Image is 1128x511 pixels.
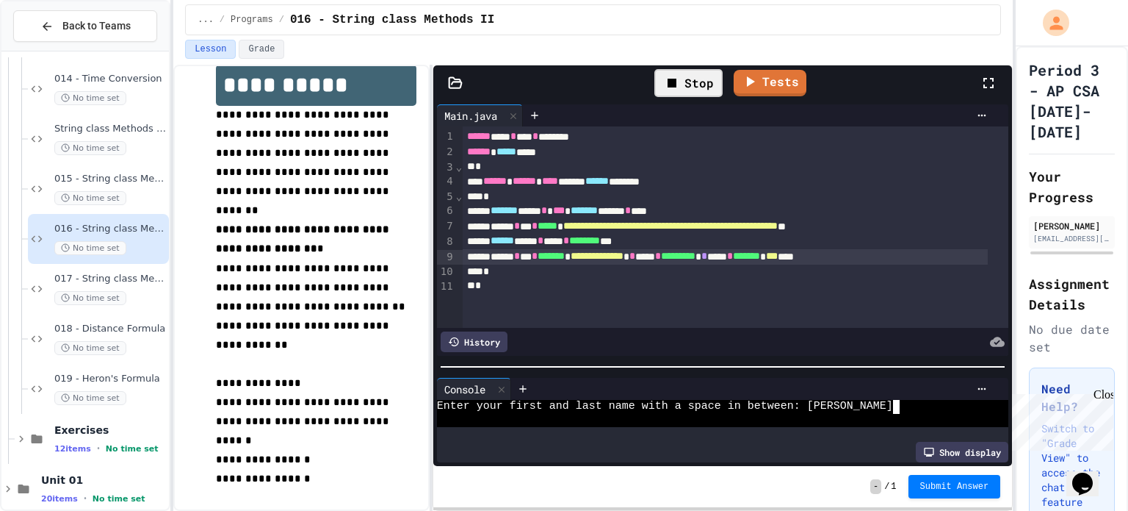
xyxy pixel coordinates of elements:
[54,173,166,185] span: 015 - String class Methods I
[54,73,166,85] span: 014 - Time Conversion
[437,145,455,160] div: 2
[41,474,166,487] span: Unit 01
[239,40,284,59] button: Grade
[84,493,87,504] span: •
[54,444,91,454] span: 12 items
[54,273,166,285] span: 017 - String class Methods III
[54,141,126,155] span: No time set
[1027,6,1073,40] div: My Account
[437,279,455,294] div: 11
[54,223,166,235] span: 016 - String class Methods II
[54,91,126,105] span: No time set
[185,40,236,59] button: Lesson
[198,14,214,26] span: ...
[54,291,126,305] span: No time set
[455,161,463,173] span: Fold line
[916,442,1008,462] div: Show display
[1029,60,1115,142] h1: Period 3 - AP CSA [DATE]-[DATE]
[106,444,159,454] span: No time set
[1041,380,1102,415] h3: Need Help?
[54,391,126,405] span: No time set
[97,443,100,454] span: •
[437,204,455,219] div: 6
[908,475,1001,499] button: Submit Answer
[93,494,145,504] span: No time set
[891,481,896,493] span: 1
[437,378,511,400] div: Console
[437,129,455,145] div: 1
[437,190,455,204] div: 5
[6,6,101,93] div: Chat with us now!Close
[41,494,78,504] span: 20 items
[734,70,806,96] a: Tests
[62,18,131,34] span: Back to Teams
[437,160,455,175] div: 3
[437,235,455,250] div: 8
[54,241,126,255] span: No time set
[455,190,463,202] span: Fold line
[1066,452,1113,496] iframe: chat widget
[1006,388,1113,451] iframe: chat widget
[54,341,126,355] span: No time set
[54,373,166,385] span: 019 - Heron's Formula
[884,481,889,493] span: /
[437,382,493,397] div: Console
[1029,321,1115,356] div: No due date set
[220,14,225,26] span: /
[290,11,494,29] span: 016 - String class Methods II
[1033,219,1110,232] div: [PERSON_NAME]
[437,400,893,414] span: Enter your first and last name with a space in between: [PERSON_NAME]
[54,191,126,205] span: No time set
[437,104,523,126] div: Main.java
[441,332,507,352] div: History
[13,10,157,42] button: Back to Teams
[279,14,284,26] span: /
[54,323,166,335] span: 018 - Distance Formula
[1029,274,1115,315] h2: Assignment Details
[1029,166,1115,207] h2: Your Progress
[231,14,273,26] span: Programs
[437,108,505,124] div: Main.java
[54,123,166,135] span: String class Methods Introduction
[437,250,455,265] div: 9
[870,479,881,494] span: -
[437,174,455,190] div: 4
[920,481,989,493] span: Submit Answer
[654,69,723,97] div: Stop
[437,219,455,235] div: 7
[437,265,455,279] div: 10
[54,424,166,437] span: Exercises
[1033,233,1110,244] div: [EMAIL_ADDRESS][DOMAIN_NAME]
